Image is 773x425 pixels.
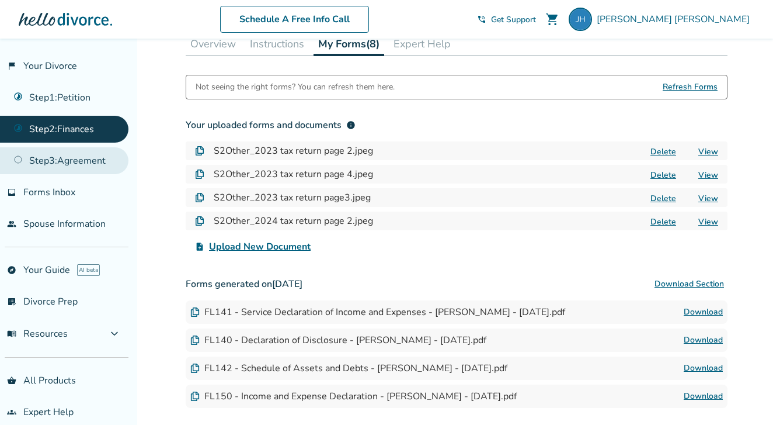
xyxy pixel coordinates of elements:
[389,32,455,56] button: Expert Help
[7,265,16,275] span: explore
[684,333,723,347] a: Download
[477,15,486,24] span: phone_in_talk
[7,329,16,338] span: menu_book
[196,75,395,99] div: Not seeing the right forms? You can refresh them here.
[190,307,200,317] img: Document
[190,364,200,373] img: Document
[190,306,565,319] div: FL141 - Service Declaration of Income and Expenses - [PERSON_NAME] - [DATE].pdf
[698,146,718,157] a: View
[186,32,241,56] button: Overview
[195,242,204,251] span: upload_file
[647,192,680,205] button: Delete
[214,144,373,158] h4: S2Other_2023 tax return page 2.jpeg
[7,327,68,340] span: Resources
[545,12,559,26] span: shopping_cart
[651,272,727,296] button: Download Section
[698,193,718,204] a: View
[209,240,311,254] span: Upload New Document
[190,362,507,375] div: FL142 - Schedule of Assets and Debts - [PERSON_NAME] - [DATE].pdf
[23,186,75,199] span: Forms Inbox
[220,6,369,33] a: Schedule A Free Info Call
[214,191,371,205] h4: S2Other_2023 tax return page3.jpeg
[647,216,680,228] button: Delete
[597,13,754,26] span: [PERSON_NAME] [PERSON_NAME]
[698,170,718,181] a: View
[7,219,16,229] span: people
[186,118,356,132] div: Your uploaded forms and documents
[7,297,16,306] span: list_alt_check
[186,272,727,296] h3: Forms generated on [DATE]
[190,390,517,403] div: FL150 - Income and Expense Declaration - [PERSON_NAME] - [DATE].pdf
[195,146,204,156] img: Document
[7,188,16,197] span: inbox
[346,120,356,130] span: info
[647,146,680,158] button: Delete
[314,32,384,56] button: My Forms(8)
[195,170,204,179] img: Document
[77,264,100,276] span: AI beta
[190,392,200,401] img: Document
[7,407,16,417] span: groups
[684,361,723,375] a: Download
[684,305,723,319] a: Download
[7,61,16,71] span: flag_2
[663,75,718,99] span: Refresh Forms
[214,214,373,228] h4: S2Other_2024 tax return page 2.jpeg
[107,327,121,341] span: expand_more
[477,14,536,25] a: phone_in_talkGet Support
[190,336,200,345] img: Document
[195,193,204,202] img: Document
[569,8,592,31] img: veloracer13@gmail.com
[214,167,373,181] h4: S2Other_2023 tax return page 4.jpeg
[245,32,309,56] button: Instructions
[647,169,680,181] button: Delete
[7,376,16,385] span: shopping_basket
[715,369,773,425] iframe: Chat Widget
[684,389,723,403] a: Download
[698,216,718,227] a: View
[190,334,486,347] div: FL140 - Declaration of Disclosure - [PERSON_NAME] - [DATE].pdf
[195,216,204,226] img: Document
[491,14,536,25] span: Get Support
